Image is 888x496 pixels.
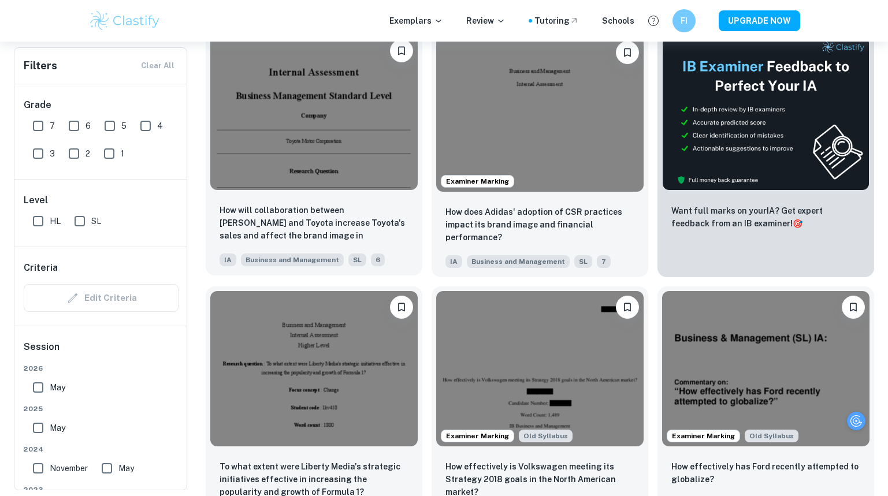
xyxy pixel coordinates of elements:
button: Bookmark [616,296,639,319]
h6: Grade [24,98,179,112]
button: Bookmark [390,296,413,319]
span: 7 [50,120,55,132]
a: BookmarkHow will collaboration between Suzuki and Toyota increase Toyota's sales and affect the b... [206,32,422,277]
img: Business and Management IA example thumbnail: How will collaboration between Suzuki an [210,35,418,190]
button: Bookmark [390,39,413,62]
a: Schools [602,14,634,27]
button: UPGRADE NOW [719,10,800,31]
span: 3 [50,147,55,160]
p: How effectively has Ford recently attempted to globalize? [671,460,860,486]
span: 5 [121,120,127,132]
h6: Criteria [24,261,58,275]
span: 2023 [24,484,179,495]
span: 1 [121,147,124,160]
span: SL [91,215,101,228]
span: IA [220,253,236,266]
button: Help and Feedback [644,11,663,31]
img: Thumbnail [662,36,870,191]
span: Examiner Marking [441,176,514,187]
span: Business and Management [241,253,344,266]
a: Examiner MarkingBookmarkHow does Adidas' adoption of CSR practices impact its brand image and fin... [432,32,648,277]
p: Review [466,14,506,27]
h6: Level [24,193,179,207]
span: 7 [597,255,611,268]
h6: Session [24,340,179,363]
img: Business and Management IA example thumbnail: To what extent were Liberty Media's str [210,291,418,446]
img: Business and Management IA example thumbnail: How effectively has Ford recently attemp [662,291,870,446]
img: Clastify logo [88,9,162,32]
p: How does Adidas' adoption of CSR practices impact its brand image and financial performance? [445,206,634,244]
span: Old Syllabus [519,430,573,442]
span: 6 [86,120,91,132]
button: Bookmark [842,296,865,319]
a: Tutoring [534,14,579,27]
a: ThumbnailWant full marks on yourIA? Get expert feedback from an IB examiner! [657,32,874,277]
span: May [50,381,65,394]
div: Criteria filters are unavailable when searching by topic [24,284,179,312]
button: FI [672,9,696,32]
span: 4 [157,120,163,132]
span: Examiner Marking [441,431,514,441]
span: May [50,422,65,434]
span: 2026 [24,363,179,374]
h6: Filters [24,58,57,74]
span: 2025 [24,404,179,414]
span: SL [348,253,366,266]
span: IA [445,255,462,268]
span: 🎯 [793,219,802,228]
span: Business and Management [467,255,570,268]
h6: FI [677,14,690,27]
img: Business and Management IA example thumbnail: How effectively is Volkswagen meeting it [436,291,644,446]
div: Starting from the May 2024 session, the Business IA requirements have changed. It's OK to refer t... [519,430,573,442]
button: Bookmark [616,41,639,64]
span: May [118,462,134,475]
p: Exemplars [389,14,443,27]
span: November [50,462,88,475]
span: HL [50,215,61,228]
p: How will collaboration between Suzuki and Toyota increase Toyota's sales and affect the brand ima... [220,204,408,243]
span: 2 [86,147,90,160]
span: 2024 [24,444,179,454]
img: Business and Management IA example thumbnail: How does Adidas' adoption of CSR practic [436,36,644,192]
p: Want full marks on your IA ? Get expert feedback from an IB examiner! [671,204,860,230]
span: SL [574,255,592,268]
span: Old Syllabus [745,430,798,442]
span: Examiner Marking [667,431,740,441]
span: 6 [371,253,385,266]
div: Starting from the May 2024 session, the Business IA requirements have changed. It's OK to refer t... [745,430,798,442]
